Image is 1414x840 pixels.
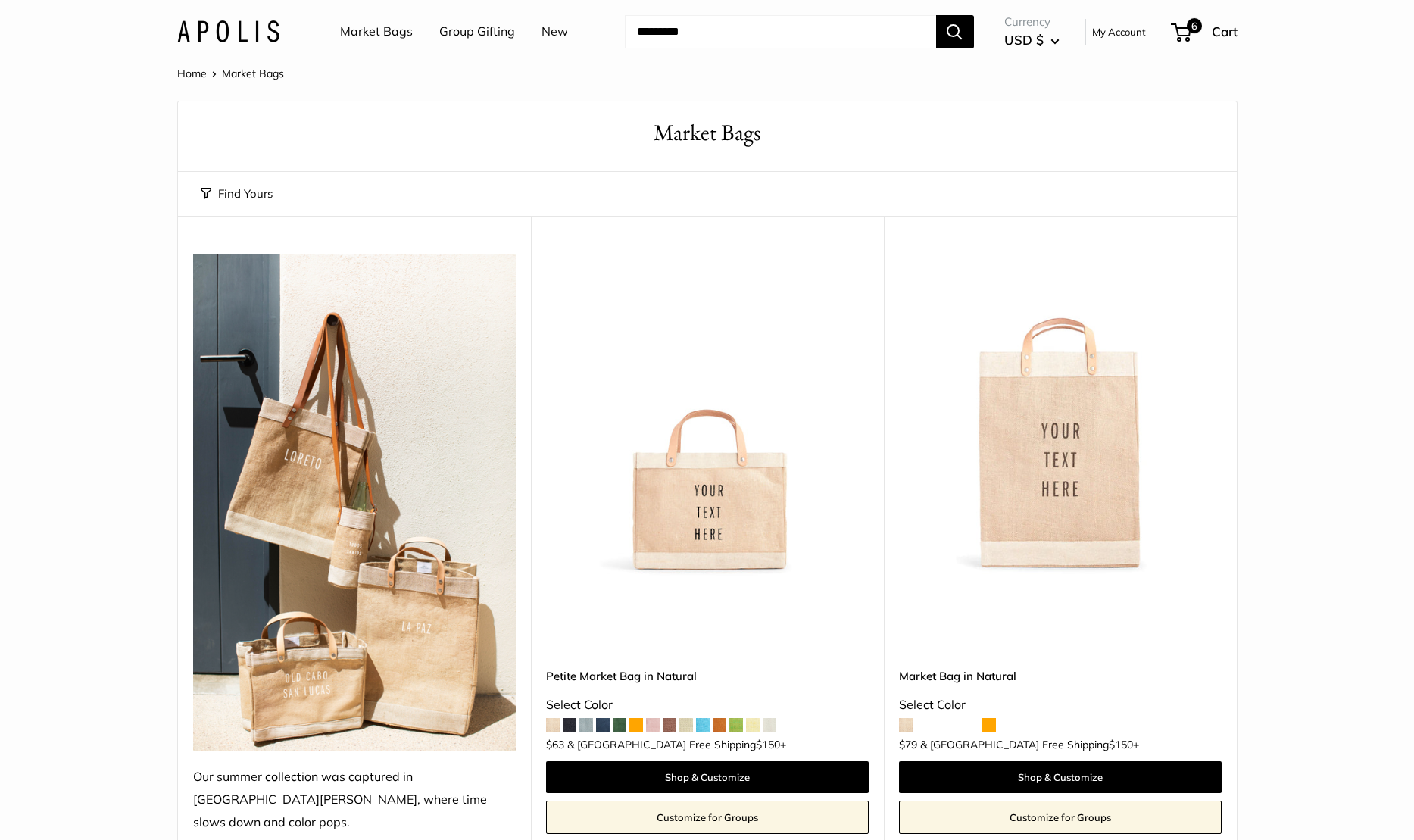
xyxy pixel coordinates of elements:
[546,694,869,717] div: Select Color
[756,738,780,751] span: $150
[625,15,936,48] input: Search...
[899,694,1222,717] div: Select Color
[340,20,413,43] a: Market Bags
[193,766,516,834] div: Our summer collection was captured in [GEOGRAPHIC_DATA][PERSON_NAME], where time slows down and c...
[1109,738,1133,751] span: $150
[936,15,974,48] button: Search
[439,20,515,43] a: Group Gifting
[1186,18,1201,33] span: 6
[546,801,869,834] a: Customize for Groups
[899,801,1222,834] a: Customize for Groups
[177,20,279,42] img: Apolis
[546,254,869,576] img: Petite Market Bag in Natural
[899,254,1222,576] a: Market Bag in NaturalMarket Bag in Natural
[546,761,869,793] a: Shop & Customize
[1212,23,1238,39] span: Cart
[899,254,1222,576] img: Market Bag in Natural
[1172,20,1238,44] a: 6 Cart
[177,64,284,83] nav: Breadcrumb
[222,67,284,80] span: Market Bags
[201,183,273,205] button: Find Yours
[1004,11,1060,33] span: Currency
[920,739,1139,750] span: & [GEOGRAPHIC_DATA] Free Shipping +
[201,117,1214,149] h1: Market Bags
[177,67,207,80] a: Home
[546,254,869,576] a: Petite Market Bag in Naturaldescription_Effortless style that elevates every moment
[1092,23,1146,41] a: My Account
[1004,32,1044,48] span: USD $
[567,739,786,750] span: & [GEOGRAPHIC_DATA] Free Shipping +
[542,20,568,43] a: New
[899,667,1222,685] a: Market Bag in Natural
[1004,28,1060,52] button: USD $
[546,738,564,751] span: $63
[899,738,917,751] span: $79
[546,667,869,685] a: Petite Market Bag in Natural
[899,761,1222,793] a: Shop & Customize
[193,254,516,751] img: Our summer collection was captured in Todos Santos, where time slows down and color pops.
